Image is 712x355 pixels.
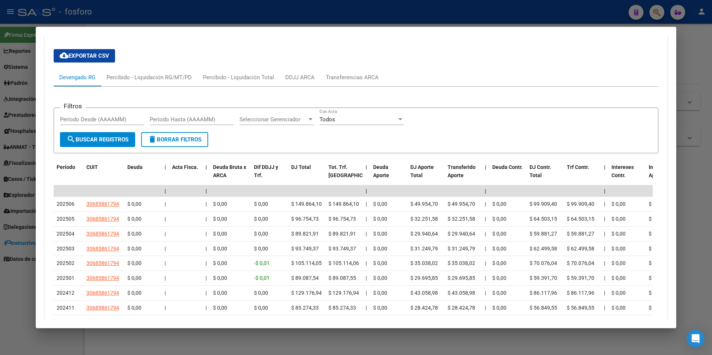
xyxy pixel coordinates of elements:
[254,260,270,266] span: -$ 0,01
[611,305,626,311] span: $ 0,00
[206,305,207,311] span: |
[328,290,359,296] span: $ 129.176,94
[410,260,438,266] span: $ 35.038,02
[165,275,166,281] span: |
[60,51,69,60] mat-icon: cloud_download
[601,159,608,192] datatable-header-cell: |
[288,159,325,192] datatable-header-cell: DJ Total
[649,290,663,296] span: $ 0,00
[608,159,646,192] datatable-header-cell: Intereses Contr.
[165,201,166,207] span: |
[649,305,663,311] span: $ 0,00
[57,305,74,311] span: 202411
[485,164,486,170] span: |
[530,319,557,325] span: $ 54.449,89
[291,305,319,311] span: $ 85.274,33
[57,216,74,222] span: 202505
[206,216,207,222] span: |
[206,290,207,296] span: |
[604,231,605,237] span: |
[291,164,311,170] span: DJ Total
[165,246,166,252] span: |
[328,319,356,325] span: $ 81.674,83
[485,201,486,207] span: |
[107,73,192,81] div: Percibido - Liquidación RG/MT/PD
[60,132,135,147] button: Buscar Registros
[687,330,705,348] div: Open Intercom Messenger
[366,231,367,237] span: |
[127,305,142,311] span: $ 0,00
[328,275,356,281] span: $ 89.087,55
[611,275,626,281] span: $ 0,00
[148,136,201,143] span: Borrar Filtros
[366,164,367,170] span: |
[604,188,605,194] span: |
[206,231,207,237] span: |
[410,201,438,207] span: $ 49.954,70
[86,164,98,170] span: CUIT
[567,201,594,207] span: $ 99.909,40
[366,201,367,207] span: |
[57,164,75,170] span: Período
[165,290,166,296] span: |
[492,275,506,281] span: $ 0,00
[448,260,475,266] span: $ 35.038,02
[86,290,119,296] span: 30685861794
[373,201,387,207] span: $ 0,00
[410,319,438,325] span: $ 27.224,94
[410,290,438,296] span: $ 43.058,98
[567,275,594,281] span: $ 59.391,70
[206,246,207,252] span: |
[567,290,594,296] span: $ 86.117,96
[604,319,605,325] span: |
[210,159,251,192] datatable-header-cell: Deuda Bruta x ARCA
[86,319,119,325] span: 30685861794
[60,52,109,59] span: Exportar CSV
[649,201,663,207] span: $ 0,00
[328,305,356,311] span: $ 85.274,33
[448,216,475,222] span: $ 32.251,58
[611,290,626,296] span: $ 0,00
[213,164,246,179] span: Deuda Bruta x ARCA
[254,275,270,281] span: -$ 0,01
[213,216,227,222] span: $ 0,00
[59,73,95,81] div: Devengado RG
[213,201,227,207] span: $ 0,00
[373,231,387,237] span: $ 0,00
[57,201,74,207] span: 202506
[57,231,74,237] span: 202504
[604,275,605,281] span: |
[328,201,359,207] span: $ 149.864,10
[410,216,438,222] span: $ 32.251,58
[567,216,594,222] span: $ 64.503,15
[492,319,506,325] span: $ 0,00
[213,231,227,237] span: $ 0,00
[213,260,227,266] span: $ 0,00
[366,260,367,266] span: |
[165,231,166,237] span: |
[604,216,605,222] span: |
[373,275,387,281] span: $ 0,00
[254,164,278,179] span: Dif DDJJ y Trf.
[57,260,74,266] span: 202502
[448,246,475,252] span: $ 31.249,79
[213,290,227,296] span: $ 0,00
[373,246,387,252] span: $ 0,00
[485,246,486,252] span: |
[328,164,379,179] span: Tot. Trf. [GEOGRAPHIC_DATA]
[127,216,142,222] span: $ 0,00
[373,260,387,266] span: $ 0,00
[165,319,166,325] span: |
[485,275,486,281] span: |
[373,305,387,311] span: $ 0,00
[127,231,142,237] span: $ 0,00
[485,216,486,222] span: |
[485,231,486,237] span: |
[567,164,589,170] span: Trf Contr.
[291,231,319,237] span: $ 89.821,91
[328,260,359,266] span: $ 105.114,06
[410,275,438,281] span: $ 29.695,85
[366,246,367,252] span: |
[530,201,557,207] span: $ 99.909,40
[83,159,124,192] datatable-header-cell: CUIT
